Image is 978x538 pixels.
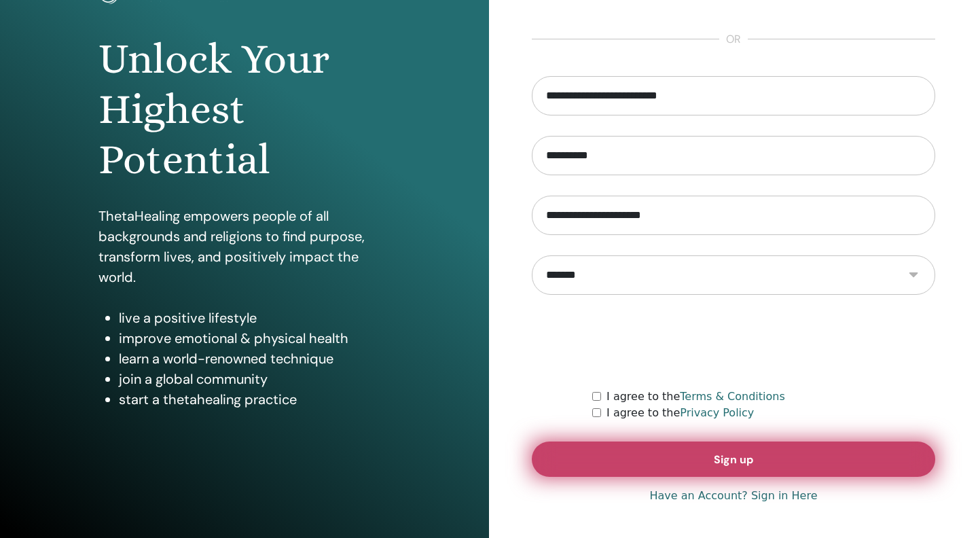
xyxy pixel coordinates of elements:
a: Have an Account? Sign in Here [649,488,817,504]
h1: Unlock Your Highest Potential [98,34,391,185]
span: or [719,31,748,48]
label: I agree to the [606,405,754,421]
iframe: reCAPTCHA [630,315,837,368]
li: improve emotional & physical health [119,328,391,348]
label: I agree to the [606,389,785,405]
li: live a positive lifestyle [119,308,391,328]
a: Terms & Conditions [680,390,784,403]
span: Sign up [714,452,753,467]
button: Sign up [532,442,935,477]
a: Privacy Policy [680,406,754,419]
li: join a global community [119,369,391,389]
p: ThetaHealing empowers people of all backgrounds and religions to find purpose, transform lives, a... [98,206,391,287]
li: start a thetahealing practice [119,389,391,410]
li: learn a world-renowned technique [119,348,391,369]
